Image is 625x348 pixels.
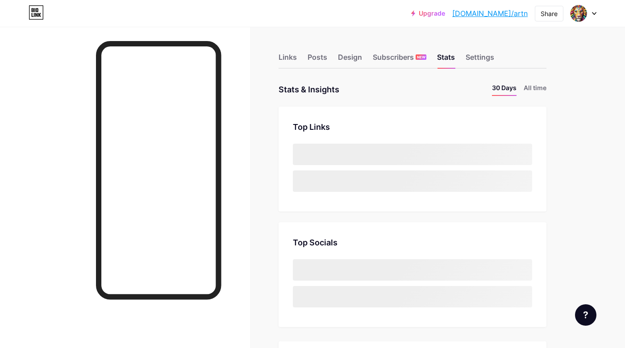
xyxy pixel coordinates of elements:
[524,83,546,96] li: All time
[452,8,528,19] a: [DOMAIN_NAME]/artn
[279,83,339,96] div: Stats & Insights
[308,52,327,68] div: Posts
[437,52,455,68] div: Stats
[373,52,426,68] div: Subscribers
[293,121,532,133] div: Top Links
[541,9,558,18] div: Share
[279,52,297,68] div: Links
[411,10,445,17] a: Upgrade
[466,52,494,68] div: Settings
[417,54,425,60] span: NEW
[570,5,587,22] img: Ary Correia Filho
[293,236,532,249] div: Top Socials
[492,83,517,96] li: 30 Days
[338,52,362,68] div: Design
